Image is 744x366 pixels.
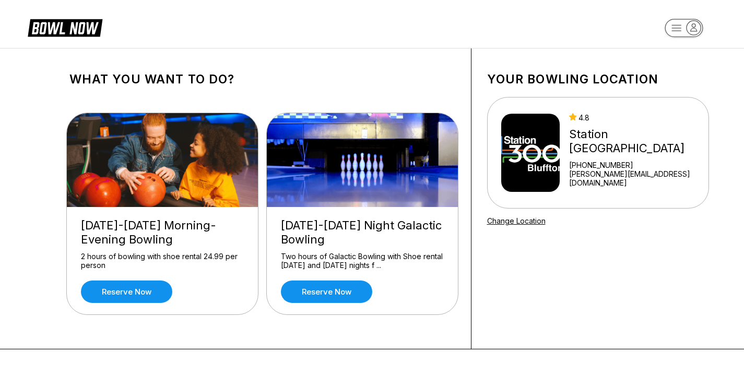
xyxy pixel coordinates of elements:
[569,113,704,122] div: 4.8
[487,72,709,87] h1: Your bowling location
[569,169,704,187] a: [PERSON_NAME][EMAIL_ADDRESS][DOMAIN_NAME]
[81,252,244,270] div: 2 hours of bowling with shoe rental 24.99 per person
[81,280,172,303] a: Reserve now
[487,216,546,225] a: Change Location
[69,72,455,87] h1: What you want to do?
[281,218,444,247] div: [DATE]-[DATE] Night Galactic Bowling
[67,113,259,207] img: Friday-Sunday Morning-Evening Bowling
[81,218,244,247] div: [DATE]-[DATE] Morning-Evening Bowling
[267,113,459,207] img: Friday-Saturday Night Galactic Bowling
[501,114,560,192] img: Station 300 Bluffton
[281,252,444,270] div: Two hours of Galactic Bowling with Shoe rental [DATE] and [DATE] nights f ...
[281,280,372,303] a: Reserve now
[569,127,704,155] div: Station [GEOGRAPHIC_DATA]
[569,161,704,169] div: [PHONE_NUMBER]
